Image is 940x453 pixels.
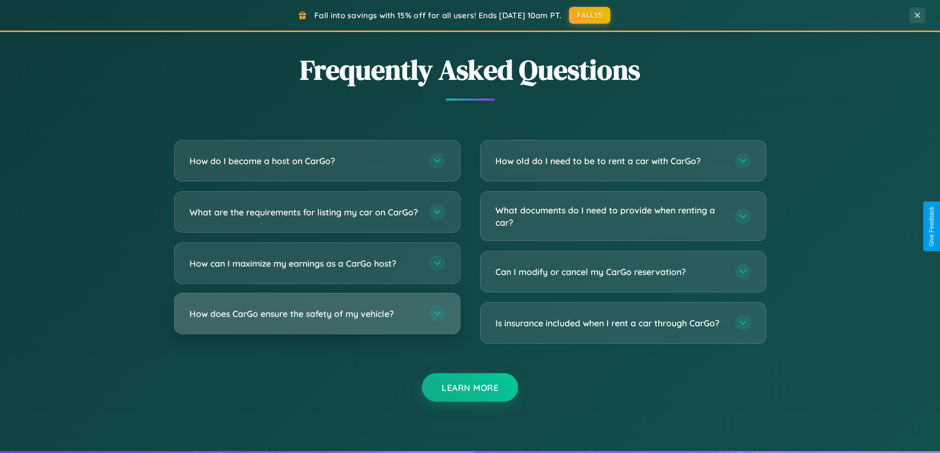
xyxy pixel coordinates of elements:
[189,308,419,320] h3: How does CarGo ensure the safety of my vehicle?
[189,206,419,218] h3: What are the requirements for listing my car on CarGo?
[189,155,419,167] h3: How do I become a host on CarGo?
[495,317,725,329] h3: Is insurance included when I rent a car through CarGo?
[495,266,725,278] h3: Can I modify or cancel my CarGo reservation?
[422,373,518,402] button: Learn More
[495,155,725,167] h3: How old do I need to be to rent a car with CarGo?
[495,204,725,228] h3: What documents do I need to provide when renting a car?
[174,51,766,89] h2: Frequently Asked Questions
[314,10,562,20] span: Fall into savings with 15% off for all users! Ends [DATE] 10am PT.
[928,207,935,246] div: Give Feedback
[569,7,610,24] button: FALL15
[189,257,419,270] h3: How can I maximize my earnings as a CarGo host?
